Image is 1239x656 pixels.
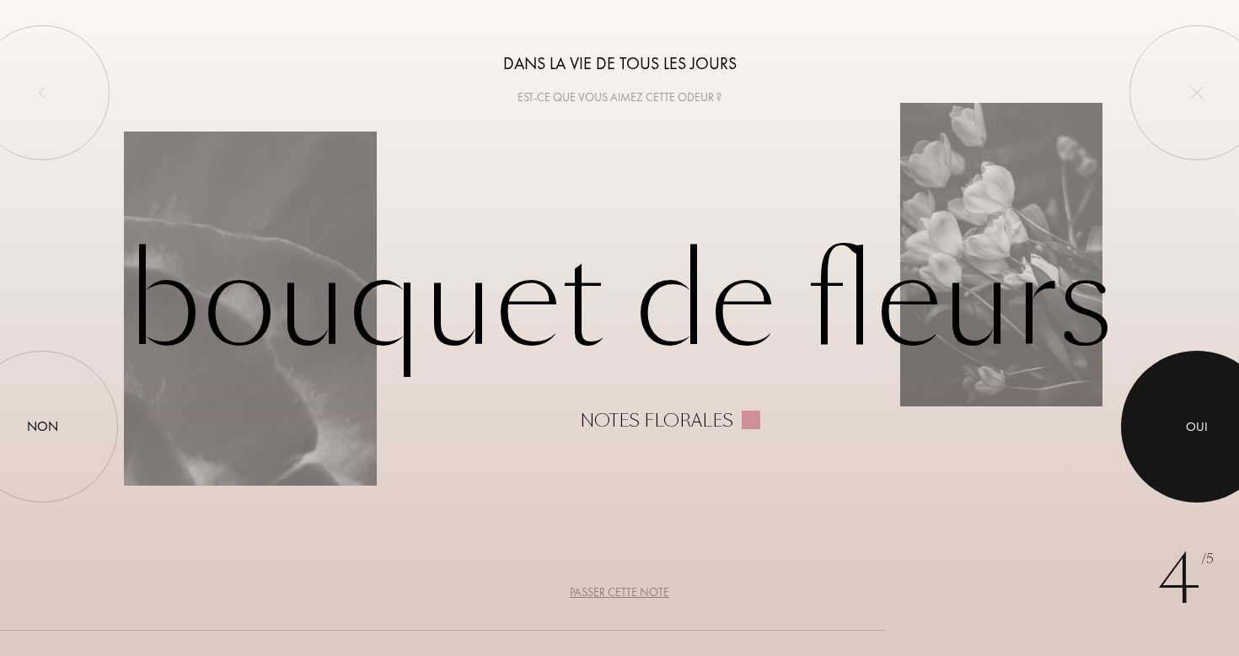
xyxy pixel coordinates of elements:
span: /5 [1201,550,1214,569]
div: Non [27,417,58,437]
div: Notes florales [580,411,733,431]
div: Oui [1186,417,1208,436]
div: 4 [1157,530,1214,631]
img: left_onboard.svg [35,86,49,99]
img: quit_onboard.svg [1190,86,1204,99]
div: Bouquet de fleurs [124,225,1115,431]
div: Passer cette note [570,583,669,601]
